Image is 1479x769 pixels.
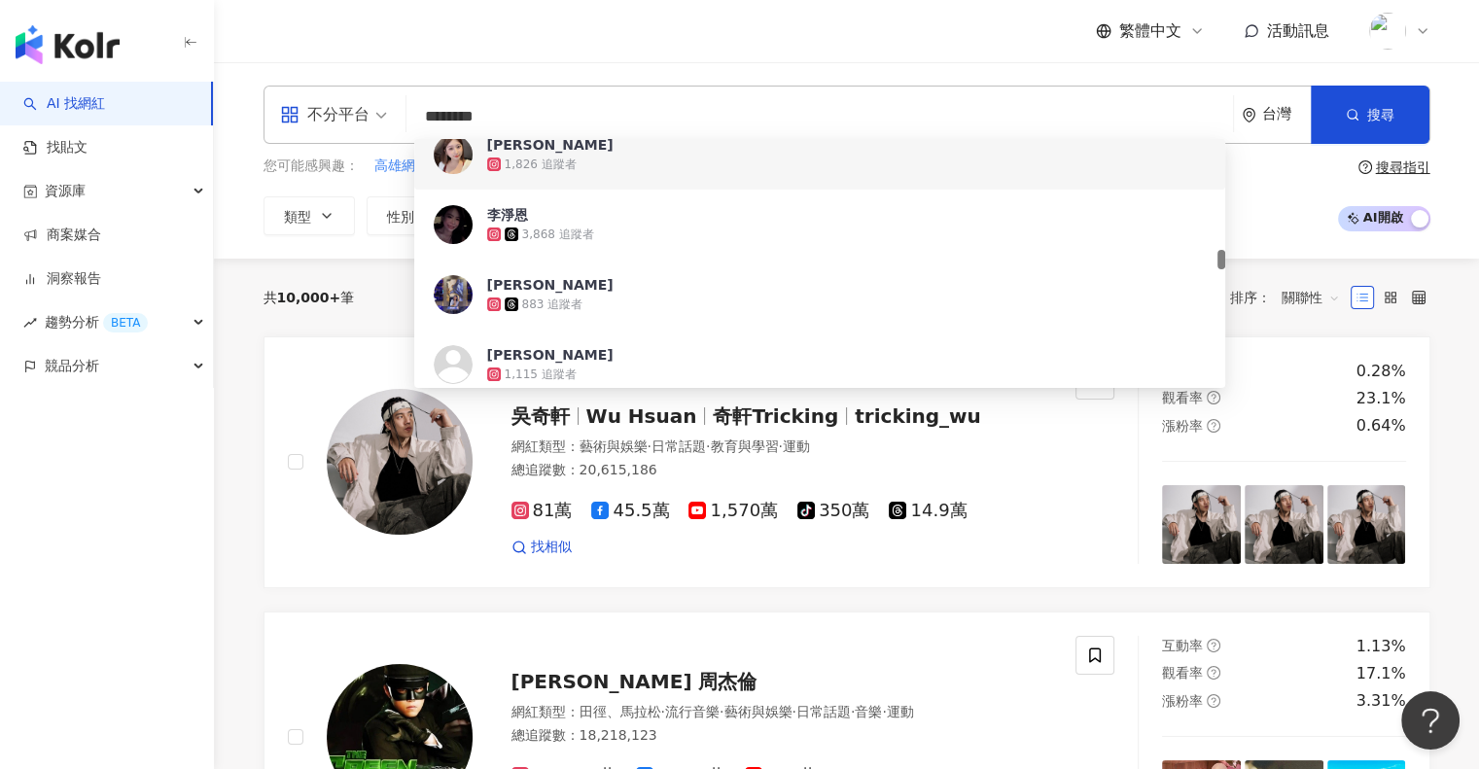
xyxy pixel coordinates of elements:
[23,94,105,114] a: searchAI 找網紅
[796,704,851,719] span: 日常話題
[713,404,838,428] span: 奇軒Tricking
[434,345,473,384] img: KOL Avatar
[511,703,1053,722] div: 網紅類型 ：
[1376,159,1430,175] div: 搜尋指引
[661,704,665,719] span: ·
[855,704,882,719] span: 音樂
[23,226,101,245] a: 商案媒合
[45,344,99,388] span: 競品分析
[723,704,792,719] span: 藝術與娛樂
[1162,665,1203,681] span: 觀看率
[511,538,572,557] a: 找相似
[648,438,651,454] span: ·
[264,336,1430,588] a: KOL Avatar吳奇軒Wu Hsuan奇軒Trickingtricking_wu網紅類型：藝術與娛樂·日常話題·教育與學習·運動總追蹤數：20,615,18681萬45.5萬1,570萬35...
[1356,415,1406,437] div: 0.64%
[1207,694,1220,708] span: question-circle
[45,169,86,213] span: 資源庫
[374,157,442,176] span: 高雄網美店
[1356,361,1406,382] div: 0.28%
[792,704,795,719] span: ·
[1230,282,1351,313] div: 排序：
[103,313,148,332] div: BETA
[1162,638,1203,653] span: 互動率
[522,297,583,313] div: 883 追蹤者
[531,538,572,557] span: 找相似
[688,501,778,521] span: 1,570萬
[511,461,1053,480] div: 總追蹤數 ： 20,615,186
[1356,636,1406,657] div: 1.13%
[487,205,528,225] div: 李淨恩
[280,105,299,124] span: appstore
[373,156,443,177] button: 高雄網美店
[1207,419,1220,433] span: question-circle
[851,704,855,719] span: ·
[580,704,661,719] span: 田徑、馬拉松
[277,290,341,305] span: 10,000+
[511,501,573,521] span: 81萬
[487,135,614,155] div: [PERSON_NAME]
[591,501,669,521] span: 45.5萬
[586,404,697,428] span: Wu Hsuan
[434,275,473,314] img: KOL Avatar
[16,25,120,64] img: logo
[45,300,148,344] span: 趨勢分析
[487,275,614,295] div: [PERSON_NAME]
[1356,690,1406,712] div: 3.31%
[23,138,88,157] a: 找貼文
[511,404,570,428] span: 吳奇軒
[1327,485,1406,564] img: post-image
[778,438,782,454] span: ·
[887,704,914,719] span: 運動
[1267,21,1329,40] span: 活動訊息
[1162,485,1241,564] img: post-image
[710,438,778,454] span: 教育與學習
[1207,391,1220,404] span: question-circle
[1356,663,1406,684] div: 17.1%
[665,704,720,719] span: 流行音樂
[580,438,648,454] span: 藝術與娛樂
[1401,691,1460,750] iframe: Help Scout Beacon - Open
[797,501,869,521] span: 350萬
[23,269,101,289] a: 洞察報告
[1162,390,1203,405] span: 觀看率
[1369,13,1406,50] img: 20231221_NR_1399_Small.jpg
[1162,693,1203,709] span: 漲粉率
[284,209,311,225] span: 類型
[882,704,886,719] span: ·
[1162,418,1203,434] span: 漲粉率
[706,438,710,454] span: ·
[1358,160,1372,174] span: question-circle
[23,316,37,330] span: rise
[720,704,723,719] span: ·
[264,196,355,235] button: 類型
[280,99,370,130] div: 不分平台
[264,290,355,305] div: 共 筆
[505,367,577,383] div: 1,115 追蹤者
[1282,282,1340,313] span: 關聯性
[327,389,473,535] img: KOL Avatar
[783,438,810,454] span: 運動
[434,135,473,174] img: KOL Avatar
[1207,639,1220,652] span: question-circle
[1356,388,1406,409] div: 23.1%
[522,227,594,243] div: 3,868 追蹤者
[505,157,577,173] div: 1,826 追蹤者
[387,209,414,225] span: 性別
[511,670,757,693] span: [PERSON_NAME] 周杰倫
[1262,106,1311,122] div: 台灣
[1207,666,1220,680] span: question-circle
[487,345,614,365] div: [PERSON_NAME]
[511,726,1053,746] div: 總追蹤數 ： 18,218,123
[1242,108,1256,122] span: environment
[1245,485,1323,564] img: post-image
[511,437,1053,457] div: 網紅類型 ：
[1367,107,1394,122] span: 搜尋
[889,501,967,521] span: 14.9萬
[855,404,981,428] span: tricking_wu
[1311,86,1429,144] button: 搜尋
[651,438,706,454] span: 日常話題
[434,205,473,244] img: KOL Avatar
[1119,20,1181,42] span: 繁體中文
[264,157,359,176] span: 您可能感興趣：
[367,196,458,235] button: 性別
